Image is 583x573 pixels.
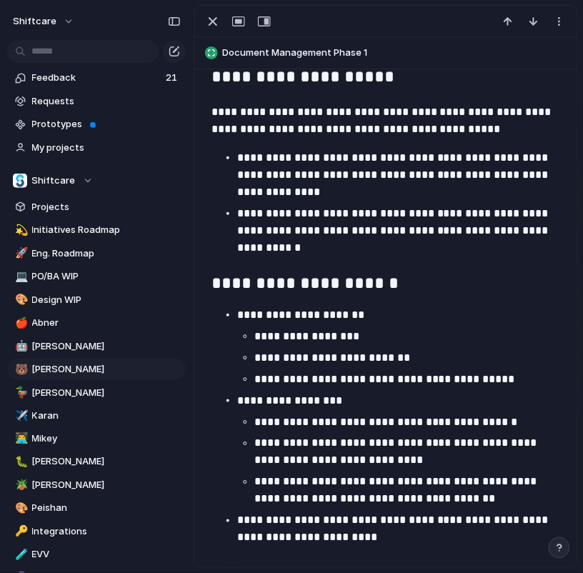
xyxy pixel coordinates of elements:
div: 💻 [15,269,25,285]
a: 💻PO/BA WIP [7,266,186,287]
a: 🧪EVV [7,544,186,566]
span: Projects [32,200,181,214]
button: 🧪 [13,548,27,562]
button: 🎨 [13,502,27,516]
span: [PERSON_NAME] [32,455,181,469]
a: 🔑Integrations [7,522,186,543]
span: Design WIP [32,293,181,307]
span: Abner [32,316,181,330]
button: shiftcare [6,10,81,33]
button: 🤖 [13,339,27,354]
span: Document Management Phase 1 [222,46,571,60]
span: My projects [32,141,181,155]
a: 🐻[PERSON_NAME] [7,359,186,380]
button: 💫 [13,223,27,237]
div: 🐻 [15,362,25,378]
span: shiftcare [13,14,56,29]
a: 💫Initiatives Roadmap [7,219,186,241]
a: 🪴[PERSON_NAME] [7,475,186,497]
a: 🚀Eng. Roadmap [7,243,186,264]
a: 🤖[PERSON_NAME] [7,336,186,357]
div: 🤖 [15,338,25,354]
div: 💫 [15,222,25,239]
div: 🍎 [15,315,25,332]
div: 🦆 [15,384,25,401]
span: Prototypes [32,117,181,131]
div: ✈️ [15,408,25,424]
span: PO/BA WIP [32,269,181,284]
span: 21 [166,71,180,85]
span: Initiatives Roadmap [32,223,181,237]
span: Shiftcare [32,174,76,188]
button: 💻 [13,269,27,284]
button: 🍎 [13,316,27,330]
button: 🔑 [13,525,27,539]
button: 🐻 [13,362,27,377]
a: Projects [7,196,186,218]
span: EVV [32,548,181,562]
button: 🪴 [13,479,27,493]
a: Feedback21 [7,67,186,89]
span: Peishan [32,502,181,516]
button: 🦆 [13,386,27,400]
span: Karan [32,409,181,423]
span: Requests [32,94,181,109]
a: 🍎Abner [7,312,186,334]
button: ✈️ [13,409,27,423]
span: [PERSON_NAME] [32,386,181,400]
a: 🐛[PERSON_NAME] [7,452,186,473]
span: Eng. Roadmap [32,246,181,261]
a: Prototypes [7,114,186,135]
div: 🪴 [15,477,25,494]
span: [PERSON_NAME] [32,339,181,354]
button: 🎨 [13,293,27,307]
a: 🎨Design WIP [7,289,186,311]
div: 🚀 [15,245,25,261]
a: My projects [7,137,186,159]
a: 🦆[PERSON_NAME] [7,382,186,404]
div: 🔑 [15,524,25,540]
div: 🎨 [15,501,25,517]
button: Shiftcare [7,170,186,191]
button: 👨‍💻 [13,432,27,447]
div: 🎨 [15,292,25,308]
button: Document Management Phase 1 [201,41,571,64]
span: [PERSON_NAME] [32,362,181,377]
button: 🐛 [13,455,27,469]
span: Feedback [32,71,161,85]
a: 👨‍💻Mikey [7,429,186,450]
span: [PERSON_NAME] [32,479,181,493]
button: 🚀 [13,246,27,261]
span: Integrations [32,525,181,539]
span: Mikey [32,432,181,447]
div: 👨‍💻 [15,431,25,447]
a: 🎨Peishan [7,498,186,519]
div: 🧪 [15,547,25,564]
div: 🐛 [15,454,25,471]
a: Requests [7,91,186,112]
a: ✈️Karan [7,405,186,427]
